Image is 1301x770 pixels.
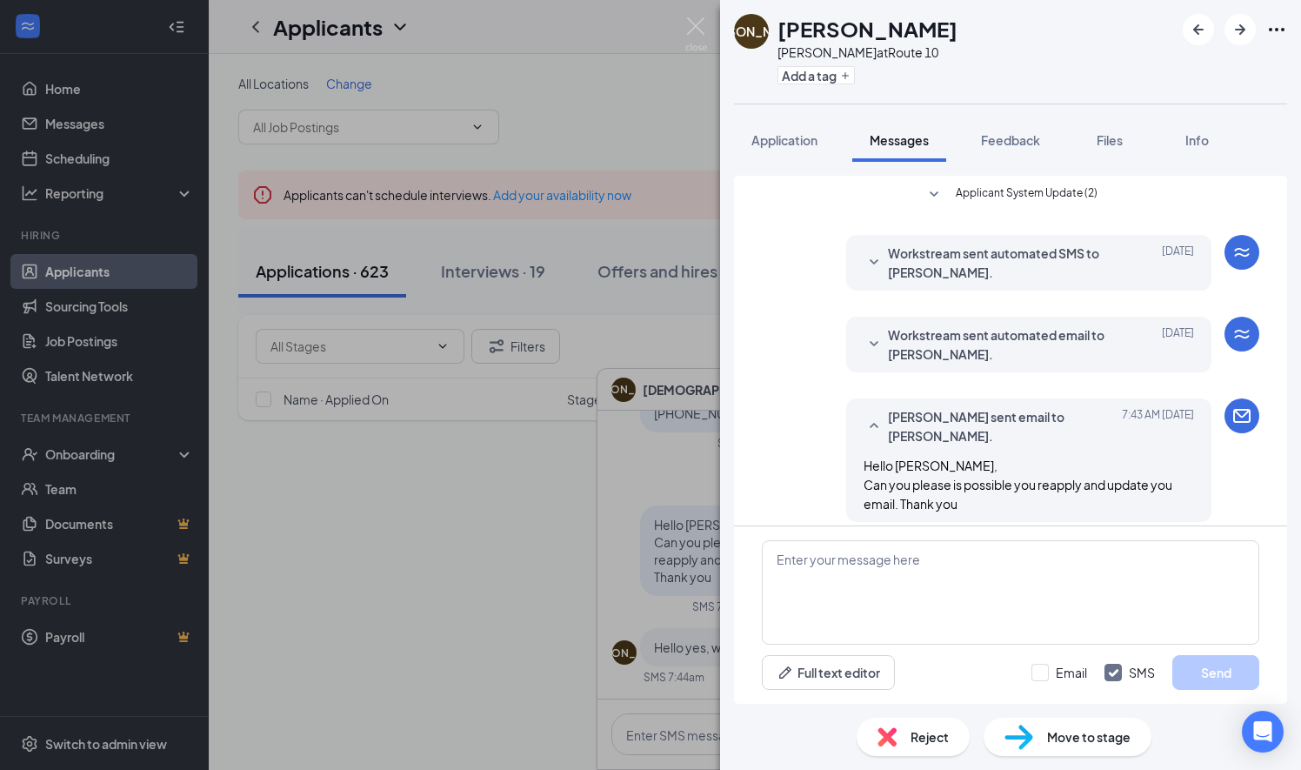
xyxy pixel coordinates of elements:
[701,23,802,40] div: [PERSON_NAME]
[762,655,895,690] button: Full text editorPen
[777,664,794,681] svg: Pen
[777,66,855,84] button: PlusAdd a tag
[1172,655,1259,690] button: Send
[888,407,1116,445] span: [PERSON_NAME] sent email to [PERSON_NAME].
[981,132,1040,148] span: Feedback
[1188,19,1209,40] svg: ArrowLeftNew
[1183,14,1214,45] button: ArrowLeftNew
[864,458,1172,512] span: Hello [PERSON_NAME], Can you please is possible you reapply and update you email. Thank you
[911,727,949,747] span: Reject
[924,184,944,205] svg: SmallChevronDown
[1162,325,1194,364] span: [DATE]
[1224,14,1256,45] button: ArrowRight
[1242,711,1284,753] div: Open Intercom Messenger
[751,132,817,148] span: Application
[1185,132,1209,148] span: Info
[924,184,1098,205] button: SmallChevronDownApplicant System Update (2)
[1097,132,1123,148] span: Files
[888,244,1116,282] span: Workstream sent automated SMS to [PERSON_NAME].
[864,334,884,355] svg: SmallChevronDown
[1231,405,1252,426] svg: Email
[777,44,957,61] div: [PERSON_NAME] at Route 10
[956,184,1098,205] span: Applicant System Update (2)
[1122,407,1194,445] span: [DATE] 7:43 AM
[1231,242,1252,263] svg: WorkstreamLogo
[864,416,884,437] svg: SmallChevronUp
[1266,19,1287,40] svg: Ellipses
[777,14,957,44] h1: [PERSON_NAME]
[888,325,1116,364] span: Workstream sent automated email to [PERSON_NAME].
[1230,19,1251,40] svg: ArrowRight
[1047,727,1131,747] span: Move to stage
[1231,324,1252,345] svg: WorkstreamLogo
[840,70,851,81] svg: Plus
[864,252,884,273] svg: SmallChevronDown
[1162,244,1194,282] span: [DATE]
[870,132,929,148] span: Messages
